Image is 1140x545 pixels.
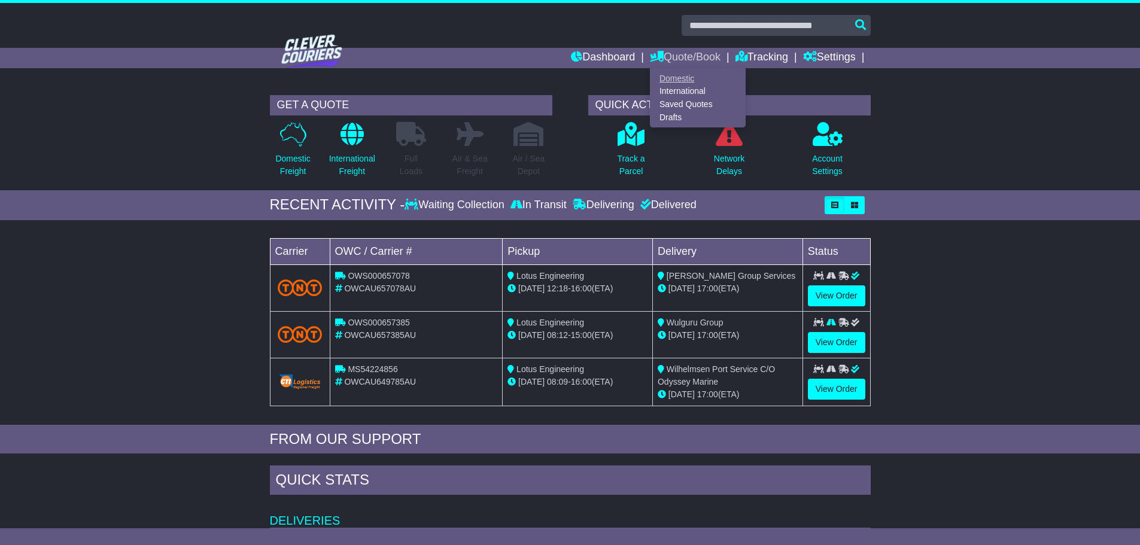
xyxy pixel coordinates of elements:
a: Tracking [735,48,788,68]
span: [DATE] [518,284,545,293]
span: Wilhelmsen Port Service C/O Odyssey Marine [658,364,775,386]
div: (ETA) [658,329,798,342]
span: OWCAU657078AU [344,284,416,293]
td: Carrier [270,238,330,264]
a: InternationalFreight [329,121,376,184]
span: 17:00 [697,284,718,293]
span: OWS000657078 [348,271,410,281]
p: Track a Parcel [617,153,645,178]
div: Delivered [637,199,697,212]
span: 17:00 [697,389,718,399]
a: View Order [808,285,865,306]
span: [DATE] [518,377,545,386]
span: [DATE] [668,389,695,399]
span: [PERSON_NAME] Group Services [667,271,796,281]
div: RECENT ACTIVITY - [270,196,405,214]
div: - (ETA) [507,376,647,388]
img: GetCarrierServiceLogo [278,373,323,390]
a: AccountSettings [811,121,843,184]
p: Air & Sea Freight [452,153,488,178]
td: Status [802,238,870,264]
span: 16:00 [571,284,592,293]
div: Quick Stats [270,465,871,498]
div: Delivering [570,199,637,212]
p: Air / Sea Depot [513,153,545,178]
a: International [650,85,745,98]
span: 08:09 [547,377,568,386]
span: 12:18 [547,284,568,293]
span: 17:00 [697,330,718,340]
div: Quote/Book [650,68,746,127]
span: 08:12 [547,330,568,340]
div: - (ETA) [507,329,647,342]
td: Deliveries [270,498,871,528]
span: 16:00 [571,377,592,386]
a: Settings [803,48,856,68]
span: 15:00 [571,330,592,340]
div: (ETA) [658,388,798,401]
span: MS54224856 [348,364,397,374]
a: Quote/Book [650,48,721,68]
a: Saved Quotes [650,98,745,111]
a: Track aParcel [616,121,645,184]
span: Lotus Engineering [516,364,584,374]
p: Full Loads [396,153,426,178]
span: Wulguru Group [667,318,723,327]
a: Drafts [650,111,745,124]
span: Lotus Engineering [516,271,584,281]
a: Domestic [650,72,745,85]
span: OWCAU657385AU [344,330,416,340]
div: Waiting Collection [405,199,507,212]
p: International Freight [329,153,375,178]
a: NetworkDelays [713,121,745,184]
p: Domestic Freight [275,153,310,178]
p: Account Settings [812,153,843,178]
span: OWS000657385 [348,318,410,327]
div: (ETA) [658,282,798,295]
td: Pickup [503,238,653,264]
img: TNT_Domestic.png [278,326,323,342]
p: Network Delays [714,153,744,178]
td: Delivery [652,238,802,264]
a: DomesticFreight [275,121,311,184]
span: [DATE] [668,284,695,293]
div: QUICK ACTIONS [588,95,871,115]
span: Lotus Engineering [516,318,584,327]
span: [DATE] [518,330,545,340]
a: Dashboard [571,48,635,68]
div: FROM OUR SUPPORT [270,431,871,448]
div: GET A QUOTE [270,95,552,115]
a: View Order [808,332,865,353]
span: [DATE] [668,330,695,340]
div: - (ETA) [507,282,647,295]
span: OWCAU649785AU [344,377,416,386]
td: OWC / Carrier # [330,238,503,264]
a: View Order [808,379,865,400]
img: TNT_Domestic.png [278,279,323,296]
div: In Transit [507,199,570,212]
